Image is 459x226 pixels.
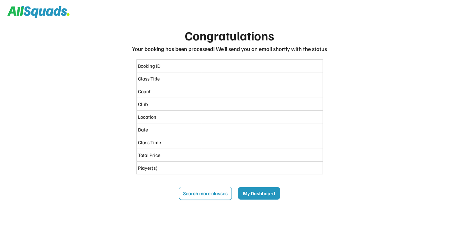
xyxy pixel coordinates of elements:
[138,100,200,108] div: Club
[179,187,232,200] button: Search more classes
[138,88,200,95] div: Coach
[138,139,200,146] div: Class Time
[238,187,280,200] button: My Dashboard
[138,126,200,133] div: Date
[138,62,200,70] div: Booking ID
[7,6,70,18] img: Squad%20Logo.svg
[138,164,200,172] div: Player(s)
[138,113,200,121] div: Location
[132,45,327,53] div: Your booking has been processed! We’ll send you an email shortly with the status
[138,75,200,82] div: Class Title
[185,26,274,45] div: Congratulations
[138,151,200,159] div: Total Price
